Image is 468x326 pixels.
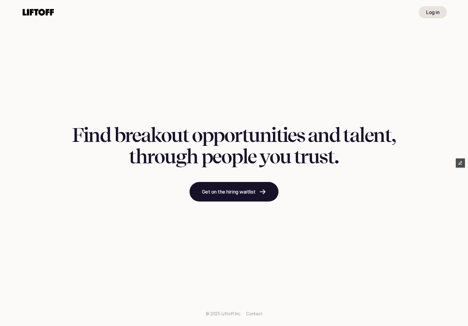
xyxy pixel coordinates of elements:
p: Get on the hiring waitlist [202,188,256,195]
a: Get on the hiring waitlist [190,182,279,202]
p: © 2025 Liftoff Inc. [206,311,241,317]
a: Log in [419,6,447,18]
a: Contact [246,311,262,316]
h1: Find breakout opportunities and talent, through people you trust. [72,124,396,168]
p: Log in [426,9,439,16]
button: Edit Framer Content [456,158,465,168]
